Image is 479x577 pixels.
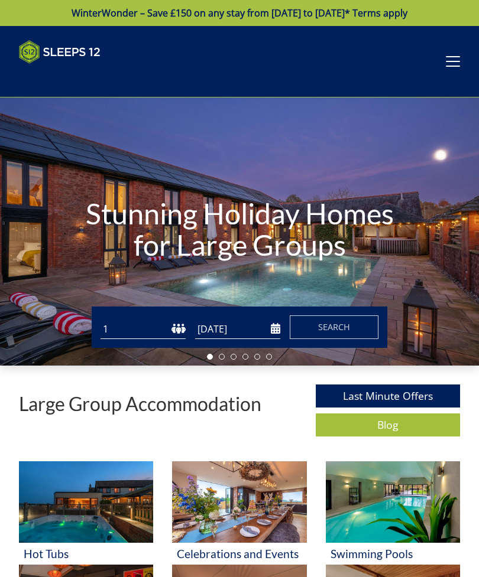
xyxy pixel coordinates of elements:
a: 'Swimming Pools' - Large Group Accommodation Holiday Ideas Swimming Pools [326,461,460,565]
img: 'Celebrations and Events' - Large Group Accommodation Holiday Ideas [172,461,306,543]
h1: Stunning Holiday Homes for Large Groups [72,174,407,285]
img: 'Hot Tubs' - Large Group Accommodation Holiday Ideas [19,461,153,543]
span: Search [318,321,350,332]
h3: Swimming Pools [331,547,455,560]
input: Arrival Date [195,320,280,339]
a: Last Minute Offers [316,384,460,408]
a: Blog [316,413,460,436]
img: Sleeps 12 [19,40,101,64]
h3: Hot Tubs [24,547,148,560]
button: Search [290,315,378,339]
img: 'Swimming Pools' - Large Group Accommodation Holiday Ideas [326,461,460,543]
iframe: Customer reviews powered by Trustpilot [13,71,137,81]
p: Large Group Accommodation [19,393,261,414]
h3: Celebrations and Events [177,547,302,560]
a: 'Hot Tubs' - Large Group Accommodation Holiday Ideas Hot Tubs [19,461,153,565]
a: 'Celebrations and Events' - Large Group Accommodation Holiday Ideas Celebrations and Events [172,461,306,565]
